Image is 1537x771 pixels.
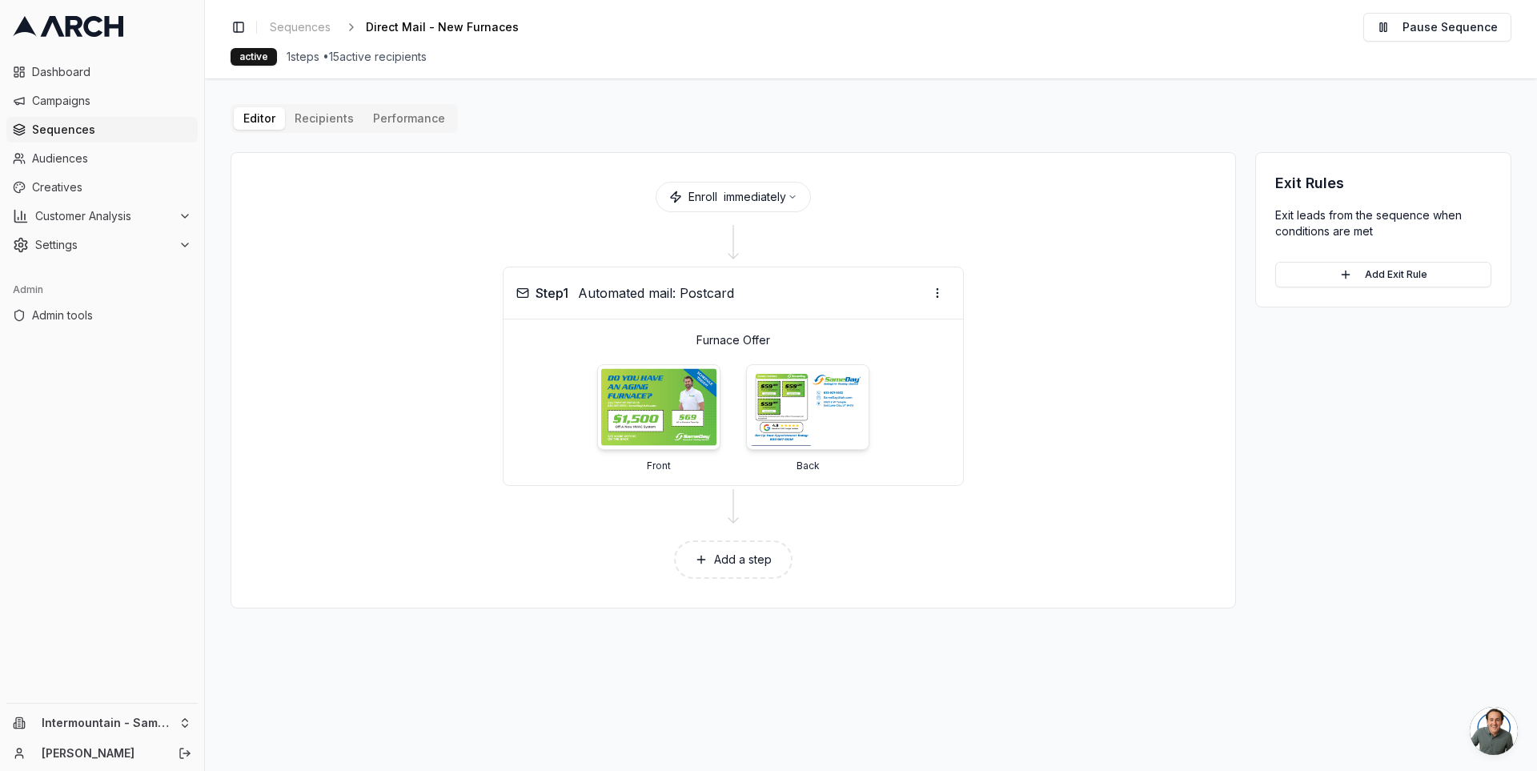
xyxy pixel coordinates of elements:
button: Pause Sequence [1363,13,1511,42]
p: Exit leads from the sequence when conditions are met [1275,207,1491,239]
span: 1 steps • 15 active recipients [287,49,427,65]
span: Sequences [270,19,331,35]
span: Dashboard [32,64,191,80]
span: Campaigns [32,93,191,109]
span: Step 1 [536,283,568,303]
div: active [231,48,277,66]
a: Sequences [263,16,337,38]
span: Audiences [32,151,191,167]
span: Customer Analysis [35,208,172,224]
a: Admin tools [6,303,198,328]
a: Sequences [6,117,198,143]
span: Direct Mail - New Furnaces [366,19,519,35]
button: Customer Analysis [6,203,198,229]
a: Campaigns [6,88,198,114]
div: Open chat [1470,707,1518,755]
span: Automated mail: Postcard [578,283,734,303]
p: Back [797,460,820,472]
div: Admin [6,277,198,303]
a: Audiences [6,146,198,171]
p: Front [647,460,671,472]
p: Furnace Offer [516,332,950,348]
button: Performance [363,107,455,130]
a: [PERSON_NAME] [42,745,161,761]
button: Add Exit Rule [1275,262,1491,287]
button: Editor [234,107,285,130]
a: Dashboard [6,59,198,85]
button: Intermountain - Same Day [6,710,198,736]
div: Enroll [656,182,811,212]
span: Admin tools [32,307,191,323]
span: Intermountain - Same Day [42,716,172,730]
a: Creatives [6,175,198,200]
span: Sequences [32,122,191,138]
button: Log out [174,742,196,765]
button: Settings [6,232,198,258]
button: immediately [724,189,797,205]
button: Recipients [285,107,363,130]
img: Furnace Offer - Front [601,368,716,446]
span: Creatives [32,179,191,195]
span: Settings [35,237,172,253]
nav: breadcrumb [263,16,544,38]
img: Furnace Offer - Back [750,368,865,446]
button: Add a step [674,540,793,579]
h3: Exit Rules [1275,172,1491,195]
